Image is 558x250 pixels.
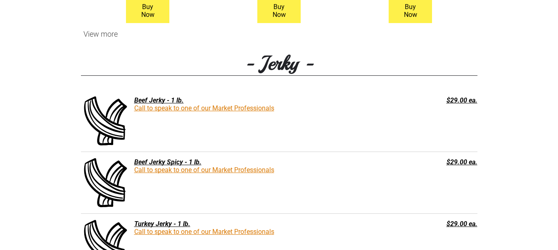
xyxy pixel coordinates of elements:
div: View more [81,30,477,38]
a: Call to speak to one of our Market Professionals [134,166,274,174]
a: Call to speak to one of our Market Professionals [134,104,274,112]
div: $29.00 ea. [398,220,477,228]
h3: - Jerky - [81,51,477,76]
div: $29.00 ea. [398,158,477,166]
div: Beef Jerky - 1 lb. [81,96,394,104]
div: $29.00 ea. [398,96,477,104]
a: Call to speak to one of our Market Professionals [134,228,274,236]
div: Beef Jerky Spicy - 1 lb. [81,158,394,166]
div: Turkey Jerky - 1 lb. [81,220,394,228]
